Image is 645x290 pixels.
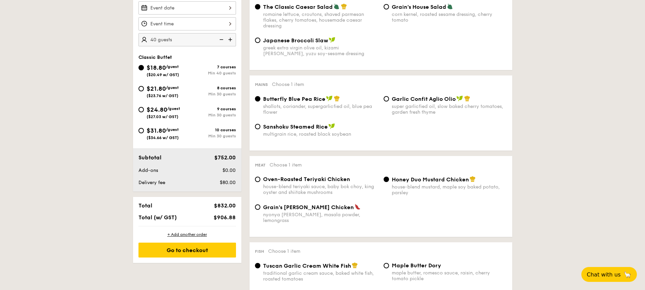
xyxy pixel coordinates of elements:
button: Chat with us🦙 [581,267,637,282]
div: + Add another order [138,232,236,237]
input: $18.80/guest($20.49 w/ GST)7 coursesMin 40 guests [138,65,144,70]
span: Fish [255,249,264,254]
input: Japanese Broccoli Slawgreek extra virgin olive oil, kizami [PERSON_NAME], yuzu soy-sesame dressing [255,38,260,43]
input: $31.80/guest($34.66 w/ GST)10 coursesMin 30 guests [138,128,144,133]
div: Go to checkout [138,243,236,258]
img: icon-spicy.37a8142b.svg [354,204,361,210]
span: /guest [167,106,180,111]
div: 10 courses [187,128,236,132]
span: $752.00 [214,154,236,161]
div: 8 courses [187,86,236,90]
div: maple butter, romesco sauce, raisin, cherry tomato pickle [392,270,507,282]
span: Maple Butter Dory [392,262,441,269]
img: icon-chef-hat.a58ddaea.svg [352,262,358,268]
div: 9 courses [187,107,236,111]
span: ($20.49 w/ GST) [147,72,179,77]
span: Sanshoku Steamed Rice [263,124,328,130]
input: $21.80/guest($23.76 w/ GST)8 coursesMin 30 guests [138,86,144,91]
span: $31.80 [147,127,166,134]
input: Grain's House Saladcorn kernel, roasted sesame dressing, cherry tomato [384,4,389,9]
div: romaine lettuce, croutons, shaved parmesan flakes, cherry tomatoes, housemade caesar dressing [263,12,378,29]
span: /guest [166,85,179,90]
span: Butterfly Blue Pea Rice [263,96,325,102]
span: $80.00 [220,180,236,185]
span: /guest [166,127,179,132]
span: $906.88 [214,214,236,221]
input: Grain's [PERSON_NAME] Chickennyonya [PERSON_NAME], masala powder, lemongrass [255,204,260,210]
div: greek extra virgin olive oil, kizami [PERSON_NAME], yuzu soy-sesame dressing [263,45,378,57]
img: icon-chef-hat.a58ddaea.svg [464,95,470,102]
span: ($27.03 w/ GST) [147,114,178,119]
span: $21.80 [147,85,166,92]
input: Sanshoku Steamed Ricemultigrain rice, roasted black soybean [255,124,260,129]
div: corn kernel, roasted sesame dressing, cherry tomato [392,12,507,23]
input: Garlic Confit Aglio Oliosuper garlicfied oil, slow baked cherry tomatoes, garden fresh thyme [384,96,389,102]
img: icon-reduce.1d2dbef1.svg [216,33,226,46]
span: Japanese Broccoli Slaw [263,37,328,44]
div: 7 courses [187,65,236,69]
img: icon-chef-hat.a58ddaea.svg [341,3,347,9]
img: icon-vegan.f8ff3823.svg [456,95,463,102]
span: Mains [255,82,268,87]
div: Min 30 guests [187,92,236,96]
input: Number of guests [138,33,236,46]
span: Garlic Confit Aglio Olio [392,96,456,102]
span: Grain's House Salad [392,4,446,10]
span: $832.00 [214,202,236,209]
div: shallots, coriander, supergarlicfied oil, blue pea flower [263,104,378,115]
span: 🦙 [623,271,631,278]
input: Honey Duo Mustard Chickenhouse-blend mustard, maple soy baked potato, parsley [384,177,389,182]
span: Meat [255,163,265,168]
input: Butterfly Blue Pea Riceshallots, coriander, supergarlicfied oil, blue pea flower [255,96,260,102]
div: Min 30 guests [187,113,236,117]
span: Grain's [PERSON_NAME] Chicken [263,204,354,210]
img: icon-vegetarian.fe4039eb.svg [447,3,453,9]
span: Tuscan Garlic Cream White Fish [263,263,351,269]
span: Choose 1 item [268,248,300,254]
img: icon-chef-hat.a58ddaea.svg [470,176,476,182]
span: ($23.76 w/ GST) [147,93,178,98]
span: $18.80 [147,64,166,71]
img: icon-vegan.f8ff3823.svg [328,123,335,129]
input: $24.80/guest($27.03 w/ GST)9 coursesMin 30 guests [138,107,144,112]
input: Oven-Roasted Teriyaki Chickenhouse-blend teriyaki sauce, baby bok choy, king oyster and shiitake ... [255,177,260,182]
input: The Classic Caesar Saladromaine lettuce, croutons, shaved parmesan flakes, cherry tomatoes, house... [255,4,260,9]
div: house-blend teriyaki sauce, baby bok choy, king oyster and shiitake mushrooms [263,184,378,195]
span: Chat with us [587,271,621,278]
span: Delivery fee [138,180,165,185]
img: icon-add.58712e84.svg [226,33,236,46]
span: Choose 1 item [272,82,304,87]
img: icon-vegan.f8ff3823.svg [329,37,336,43]
span: Honey Duo Mustard Chicken [392,176,469,183]
span: $24.80 [147,106,167,113]
span: Oven-Roasted Teriyaki Chicken [263,176,350,182]
input: Tuscan Garlic Cream White Fishtraditional garlic cream sauce, baked white fish, roasted tomatoes [255,263,260,268]
div: super garlicfied oil, slow baked cherry tomatoes, garden fresh thyme [392,104,507,115]
span: Total (w/ GST) [138,214,177,221]
div: Min 40 guests [187,71,236,75]
span: Classic Buffet [138,54,172,60]
img: icon-vegetarian.fe4039eb.svg [334,3,340,9]
div: multigrain rice, roasted black soybean [263,131,378,137]
input: Event date [138,1,236,15]
span: Choose 1 item [270,162,302,168]
span: ($34.66 w/ GST) [147,135,179,140]
div: nyonya [PERSON_NAME], masala powder, lemongrass [263,212,378,223]
img: icon-vegan.f8ff3823.svg [326,95,333,102]
span: Subtotal [138,154,162,161]
span: The Classic Caesar Salad [263,4,333,10]
input: Maple Butter Dorymaple butter, romesco sauce, raisin, cherry tomato pickle [384,263,389,268]
div: Min 30 guests [187,134,236,138]
div: traditional garlic cream sauce, baked white fish, roasted tomatoes [263,270,378,282]
span: Total [138,202,152,209]
span: Add-ons [138,168,158,173]
div: house-blend mustard, maple soy baked potato, parsley [392,184,507,196]
img: icon-chef-hat.a58ddaea.svg [334,95,340,102]
span: $0.00 [222,168,236,173]
input: Event time [138,17,236,30]
span: /guest [166,64,179,69]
